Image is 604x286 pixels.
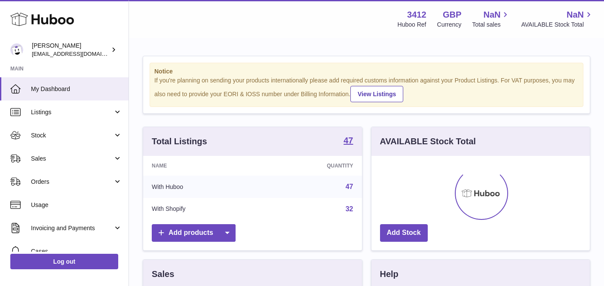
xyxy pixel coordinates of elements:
[10,43,23,56] img: info@beeble.buzz
[346,183,353,190] a: 47
[380,224,428,242] a: Add Stock
[31,85,122,93] span: My Dashboard
[152,224,236,242] a: Add products
[443,9,461,21] strong: GBP
[521,21,594,29] span: AVAILABLE Stock Total
[32,50,126,57] span: [EMAIL_ADDRESS][DOMAIN_NAME]
[152,268,174,280] h3: Sales
[343,136,353,146] a: 47
[567,9,584,21] span: NaN
[154,76,579,102] div: If you're planning on sending your products internationally please add required customs informati...
[10,254,118,269] a: Log out
[31,155,113,163] span: Sales
[472,9,510,29] a: NaN Total sales
[31,224,113,232] span: Invoicing and Payments
[350,86,403,102] a: View Listings
[521,9,594,29] a: NaN AVAILABLE Stock Total
[31,201,122,209] span: Usage
[152,136,207,147] h3: Total Listings
[346,205,353,213] a: 32
[143,176,261,198] td: With Huboo
[483,9,500,21] span: NaN
[380,136,476,147] h3: AVAILABLE Stock Total
[31,247,122,256] span: Cases
[143,156,261,176] th: Name
[343,136,353,145] strong: 47
[143,198,261,220] td: With Shopify
[398,21,426,29] div: Huboo Ref
[32,42,109,58] div: [PERSON_NAME]
[407,9,426,21] strong: 3412
[472,21,510,29] span: Total sales
[154,67,579,76] strong: Notice
[31,108,113,116] span: Listings
[31,178,113,186] span: Orders
[437,21,462,29] div: Currency
[31,131,113,140] span: Stock
[261,156,362,176] th: Quantity
[380,268,399,280] h3: Help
